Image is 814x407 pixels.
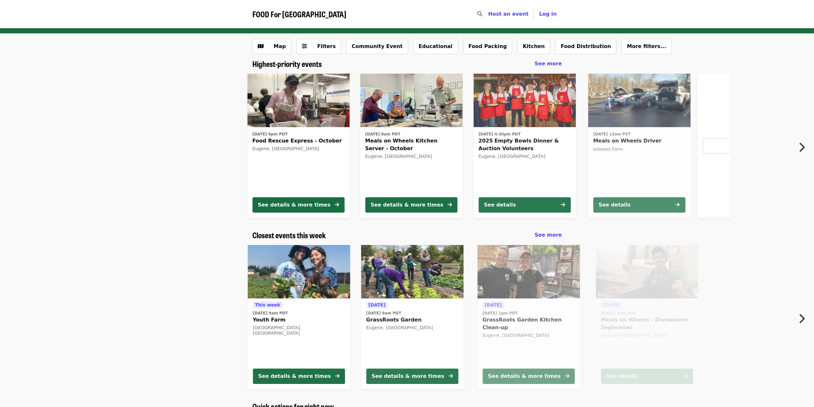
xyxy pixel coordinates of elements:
[253,325,345,336] div: [GEOGRAPHIC_DATA], [GEOGRAPHIC_DATA]
[473,74,576,218] a: See details for "2025 Empty Bowls Dinner & Auction Volunteers"
[247,59,567,69] div: Highest-priority events
[473,74,576,127] img: 2025 Empty Bowls Dinner & Auction Volunteers organized by FOOD For Lane County
[606,372,638,380] div: See details
[346,39,408,54] button: Community Event
[252,10,346,19] a: FOOD For [GEOGRAPHIC_DATA]
[627,43,666,49] span: More filters...
[555,39,616,54] button: Food Distribution
[255,302,280,307] span: This week
[365,131,400,137] time: [DATE] 8am PDT
[484,201,516,209] div: See details
[793,138,814,156] button: Next item
[365,154,457,159] div: Eugene, [GEOGRAPHIC_DATA]
[366,325,458,330] div: Eugene, [GEOGRAPHIC_DATA]
[534,231,562,239] a: See more
[365,197,457,213] button: See details & more times
[335,373,339,379] i: arrow-right icon
[252,137,344,145] span: Food Rescue Express - October
[335,202,339,208] i: arrow-right icon
[258,372,331,380] div: See details & more times
[485,302,502,307] span: [DATE]
[253,369,345,384] button: See details & more times
[448,373,453,379] i: arrow-right icon
[539,11,557,17] span: Log in
[534,232,562,238] span: See more
[596,245,698,299] img: Meals on Wheels - Dishwasher September organized by FOOD For Lane County
[477,245,580,389] a: See details for "GrassRoots Garden Kitchen Clean-up"
[675,202,680,208] i: arrow-right icon
[565,373,569,379] i: arrow-right icon
[598,201,630,209] div: See details
[253,310,288,316] time: [DATE] 9am PDT
[372,372,444,380] div: See details & more times
[366,310,401,316] time: [DATE] 9am PDT
[413,39,458,54] button: Educational
[477,11,482,17] i: search icon
[361,245,463,389] a: See details for "GrassRoots Garden"
[252,231,326,240] a: Closest events this week
[252,39,291,54] button: Show map view
[360,74,462,127] img: Meals on Wheels Kitchen Server - October organized by FOOD For Lane County
[593,147,623,152] span: Interest Form
[253,316,345,324] span: Youth Farm
[371,201,443,209] div: See details & more times
[478,131,521,137] time: [DATE] 4:30pm PDT
[302,43,307,49] i: sliders-h icon
[534,8,562,20] button: Log in
[252,197,344,213] button: See details & more times
[296,39,341,54] button: Filters (0 selected)
[593,137,685,145] span: Meals on Wheels Driver
[478,197,571,213] button: See details
[252,59,322,69] a: Highest-priority events
[366,369,458,384] button: See details & more times
[601,310,636,316] time: [DATE] 9am PDT
[247,231,567,240] div: Closest events this week
[482,316,574,331] span: GrassRoots Garden Kitchen Clean-up
[482,369,574,384] button: See details & more times
[477,245,580,299] img: GrassRoots Garden Kitchen Clean-up organized by FOOD For Lane County
[252,58,322,69] span: Highest-priority events
[317,43,336,49] span: Filters
[478,154,571,159] div: Eugene, [GEOGRAPHIC_DATA]
[798,313,805,325] i: chevron-right icon
[258,201,330,209] div: See details & more times
[365,137,457,152] span: Meals on Wheels Kitchen Server - October
[593,197,685,213] button: See details
[478,137,571,152] span: 2025 Empty Bowls Dinner & Auction Volunteers
[588,74,690,218] a: See details for "Meals on Wheels Driver"
[488,11,528,17] a: Host an event
[601,333,693,338] div: Eugene, [GEOGRAPHIC_DATA]
[698,74,800,218] a: See more
[798,141,805,153] i: chevron-right icon
[488,372,560,380] div: See details & more times
[274,43,286,49] span: Map
[252,146,344,151] div: Eugene, [GEOGRAPHIC_DATA]
[368,302,385,307] span: [DATE]
[248,245,350,299] img: Youth Farm organized by FOOD For Lane County
[683,373,688,379] i: arrow-right icon
[252,229,326,240] span: Closest events this week
[252,8,346,20] span: FOOD For [GEOGRAPHIC_DATA]
[534,60,562,68] a: See more
[447,202,452,208] i: arrow-right icon
[621,39,672,54] button: More filters...
[486,6,491,22] input: Search
[517,39,550,54] button: Kitchen
[482,333,574,338] div: Eugene, [GEOGRAPHIC_DATA]
[601,369,693,384] button: See details
[258,43,264,49] i: map icon
[247,74,350,218] a: See details for "Food Rescue Express - October"
[360,74,462,218] a: See details for "Meals on Wheels Kitchen Server - October"
[793,310,814,328] button: Next item
[366,316,458,324] span: GrassRoots Garden
[534,61,562,67] span: See more
[603,302,620,307] span: [DATE]
[247,74,350,127] img: Food Rescue Express - October organized by FOOD For Lane County
[601,316,693,331] span: Meals on Wheels - Dishwasher September
[482,310,518,316] time: [DATE] 1pm PDT
[596,245,698,389] a: See details for "Meals on Wheels - Dishwasher September"
[252,131,288,137] time: [DATE] 6pm PDT
[593,131,630,137] time: [DATE] 12am PST
[248,245,350,389] a: See details for "Youth Farm"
